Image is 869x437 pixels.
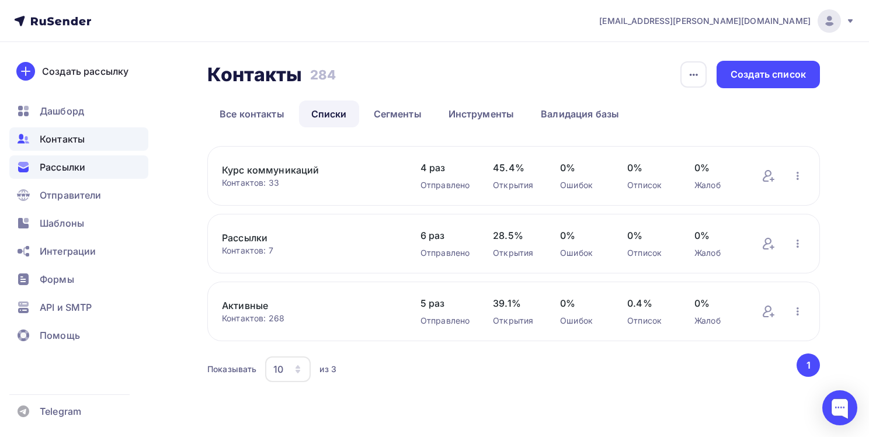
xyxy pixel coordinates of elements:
[436,100,527,127] a: Инструменты
[493,296,537,310] span: 39.1%
[493,228,537,242] span: 28.5%
[9,183,148,207] a: Отправители
[9,155,148,179] a: Рассылки
[599,9,855,33] a: [EMAIL_ADDRESS][PERSON_NAME][DOMAIN_NAME]
[694,247,738,259] div: Жалоб
[40,244,96,258] span: Интеграции
[40,328,80,342] span: Помощь
[560,179,604,191] div: Ошибок
[694,179,738,191] div: Жалоб
[493,161,537,175] span: 45.4%
[627,228,671,242] span: 0%
[797,353,820,377] button: Go to page 1
[40,188,102,202] span: Отправители
[222,231,397,245] a: Рассылки
[627,247,671,259] div: Отписок
[222,299,397,313] a: Активные
[627,161,671,175] span: 0%
[207,363,256,375] div: Показывать
[299,100,359,127] a: Списки
[207,100,297,127] a: Все контакты
[493,179,537,191] div: Открытия
[627,315,671,327] div: Отписок
[40,300,92,314] span: API и SMTP
[9,99,148,123] a: Дашборд
[599,15,811,27] span: [EMAIL_ADDRESS][PERSON_NAME][DOMAIN_NAME]
[731,68,806,81] div: Создать список
[420,315,470,327] div: Отправлено
[493,315,537,327] div: Открытия
[361,100,434,127] a: Сегменты
[627,179,671,191] div: Отписок
[627,296,671,310] span: 0.4%
[694,228,738,242] span: 0%
[273,362,283,376] div: 10
[40,132,85,146] span: Контакты
[9,268,148,291] a: Формы
[560,161,604,175] span: 0%
[420,228,470,242] span: 6 раз
[207,63,302,86] h2: Контакты
[420,161,470,175] span: 4 раз
[493,247,537,259] div: Открытия
[694,296,738,310] span: 0%
[40,404,81,418] span: Telegram
[40,272,74,286] span: Формы
[40,104,84,118] span: Дашборд
[265,356,311,383] button: 10
[694,315,738,327] div: Жалоб
[560,315,604,327] div: Ошибок
[795,353,821,377] ul: Pagination
[560,228,604,242] span: 0%
[694,161,738,175] span: 0%
[40,216,84,230] span: Шаблоны
[9,211,148,235] a: Шаблоны
[40,160,85,174] span: Рассылки
[560,296,604,310] span: 0%
[222,177,397,189] div: Контактов: 33
[310,67,336,83] h3: 284
[9,127,148,151] a: Контакты
[42,64,128,78] div: Создать рассылку
[319,363,336,375] div: из 3
[420,247,470,259] div: Отправлено
[420,296,470,310] span: 5 раз
[222,245,397,256] div: Контактов: 7
[420,179,470,191] div: Отправлено
[222,163,397,177] a: Курс коммуникаций
[529,100,631,127] a: Валидация базы
[222,313,397,324] div: Контактов: 268
[560,247,604,259] div: Ошибок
